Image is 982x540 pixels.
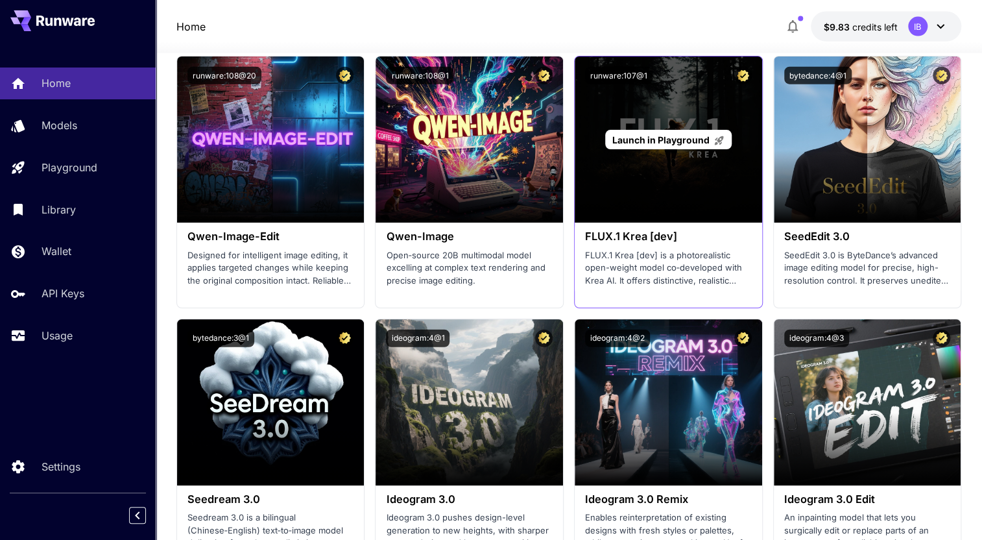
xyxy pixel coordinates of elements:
h3: Ideogram 3.0 Remix [585,493,752,506]
div: Collapse sidebar [139,504,156,527]
a: Home [176,19,206,34]
p: API Keys [42,286,84,301]
p: FLUX.1 Krea [dev] is a photorealistic open-weight model co‑developed with Krea AI. It offers dist... [585,249,752,288]
button: bytedance:3@1 [187,330,254,347]
span: credits left [852,21,898,32]
h3: SeedEdit 3.0 [784,230,951,243]
button: Certified Model – Vetted for best performance and includes a commercial license. [535,330,553,347]
img: alt [376,56,563,223]
p: Settings [42,459,80,474]
p: SeedEdit 3.0 is ByteDance’s advanced image editing model for precise, high-resolution control. It... [784,249,951,288]
h3: Qwen-Image [386,230,553,243]
h3: FLUX.1 Krea [dev] [585,230,752,243]
p: Models [42,117,77,133]
button: Certified Model – Vetted for best performance and includes a commercial license. [535,67,553,84]
img: alt [774,56,961,223]
h3: Seedream 3.0 [187,493,354,506]
p: Open‑source 20B multimodal model excelling at complex text rendering and precise image editing. [386,249,553,288]
button: $9.83172IB [811,12,961,42]
div: $9.83172 [824,20,898,34]
h3: Qwen-Image-Edit [187,230,354,243]
button: Certified Model – Vetted for best performance and includes a commercial license. [933,330,950,347]
button: Certified Model – Vetted for best performance and includes a commercial license. [734,67,752,84]
button: runware:108@20 [187,67,261,84]
button: ideogram:4@1 [386,330,449,347]
span: $9.83 [824,21,852,32]
button: ideogram:4@2 [585,330,650,347]
nav: breadcrumb [176,19,206,34]
p: Designed for intelligent image editing, it applies targeted changes while keeping the original co... [187,249,354,288]
button: Certified Model – Vetted for best performance and includes a commercial license. [336,67,353,84]
button: runware:107@1 [585,67,653,84]
img: alt [177,319,365,485]
h3: Ideogram 3.0 Edit [784,493,951,506]
img: alt [376,319,563,485]
h3: Ideogram 3.0 [386,493,553,506]
button: Certified Model – Vetted for best performance and includes a commercial license. [933,67,950,84]
div: IB [908,17,928,36]
p: Usage [42,328,73,343]
a: Launch in Playground [605,130,732,150]
img: alt [177,56,365,223]
button: ideogram:4@3 [784,330,849,347]
p: Library [42,202,76,217]
span: Launch in Playground [612,134,710,145]
p: Playground [42,160,97,175]
button: bytedance:4@1 [784,67,852,84]
p: Home [42,75,71,91]
img: alt [575,319,762,485]
button: runware:108@1 [386,67,453,84]
img: alt [774,319,961,485]
button: Certified Model – Vetted for best performance and includes a commercial license. [734,330,752,347]
button: Collapse sidebar [129,507,146,524]
button: Certified Model – Vetted for best performance and includes a commercial license. [336,330,353,347]
p: Wallet [42,243,71,259]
